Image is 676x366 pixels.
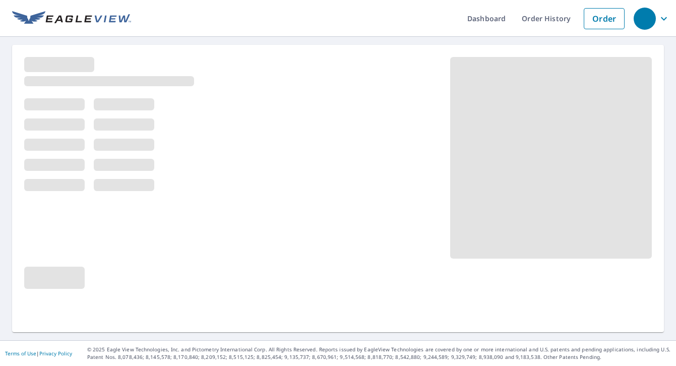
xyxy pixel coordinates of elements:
a: Terms of Use [5,350,36,357]
p: | [5,350,72,356]
a: Order [584,8,625,29]
img: EV Logo [12,11,131,26]
p: © 2025 Eagle View Technologies, Inc. and Pictometry International Corp. All Rights Reserved. Repo... [87,346,671,361]
a: Privacy Policy [39,350,72,357]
